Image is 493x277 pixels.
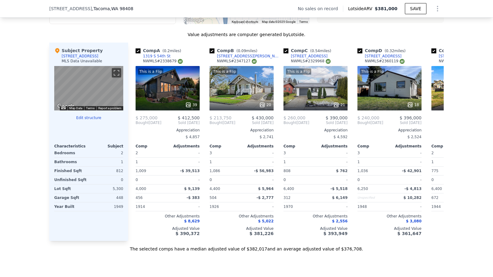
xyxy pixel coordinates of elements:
[178,115,200,120] span: $ 412,500
[299,20,308,23] a: Terms (opens in new tab)
[90,167,123,175] div: 812
[217,59,257,64] div: NWMLS # 2347127
[431,178,434,182] span: 0
[439,59,479,64] div: NWMLS # 2407483
[161,120,200,125] span: Sold [DATE]
[391,149,422,157] div: -
[405,3,426,14] button: SAVE
[62,59,102,64] div: MLS Data Unavailable
[210,169,220,173] span: 1,086
[169,202,200,211] div: -
[54,158,88,166] div: Bathrooms
[382,49,408,53] span: ( miles)
[180,169,200,173] span: -$ 39,513
[54,115,123,120] button: Edit structure
[212,68,237,75] div: This is a Flip
[257,196,274,200] span: -$ 2,777
[210,178,212,182] span: 0
[391,202,422,211] div: -
[49,6,92,12] span: [STREET_ADDRESS]
[54,48,103,54] div: Subject Property
[357,202,388,211] div: 1948
[54,66,123,110] div: Map
[54,202,88,211] div: Year Built
[136,54,171,59] a: 1319 S 54th St
[136,115,157,120] span: $ 275,000
[259,102,271,108] div: 20
[90,149,123,157] div: 2
[283,169,291,173] span: 808
[136,48,184,54] div: Comp A
[136,196,143,200] span: 456
[283,226,348,231] div: Adjusted Value
[357,187,368,191] span: 6,250
[357,48,408,54] div: Comp D
[210,202,240,211] div: 1926
[283,214,348,219] div: Other Adjustments
[56,102,76,110] a: Open this area in Google Maps (opens a new window)
[169,149,200,157] div: -
[360,68,385,75] div: This is a Flip
[431,48,481,54] div: Comp E
[283,115,305,120] span: $ 260,000
[308,49,334,53] span: ( miles)
[431,169,438,173] span: 775
[69,106,82,110] button: Map Data
[92,6,133,12] span: , Tacoma
[283,128,348,133] div: Appreciation
[136,202,166,211] div: 1914
[54,66,123,110] div: Street View
[357,128,422,133] div: Appreciation
[185,16,205,24] a: Open this area in Google Maps (opens a new window)
[164,49,170,53] span: 0.2
[136,120,149,125] span: Bought
[283,120,297,125] span: Bought
[283,158,314,166] div: 1
[431,144,463,149] div: Comp
[54,167,88,175] div: Finished Sqft
[210,144,242,149] div: Comp
[185,102,197,108] div: 39
[54,193,88,202] div: Garage Sqft
[210,151,212,155] span: 3
[185,135,200,139] span: $ 4,857
[357,54,401,59] a: [STREET_ADDRESS]
[317,158,348,166] div: -
[98,106,121,110] a: Report a problem
[326,59,331,64] img: NWMLS Logo
[283,202,314,211] div: 1970
[317,202,348,211] div: -
[283,196,291,200] span: 312
[210,48,260,54] div: Comp B
[252,59,257,64] img: NWMLS Logo
[386,49,394,53] span: 0.32
[365,59,405,64] div: NWMLS # 2360119
[136,214,200,219] div: Other Adjustments
[397,231,422,236] span: $ 361,647
[184,187,200,191] span: $ 9,139
[286,68,311,75] div: This is a Flip
[333,102,345,108] div: 21
[210,128,274,133] div: Appreciation
[136,128,200,133] div: Appreciation
[312,49,320,53] span: 0.54
[138,68,163,75] div: This is a Flip
[136,226,200,231] div: Adjusted Value
[283,187,294,191] span: 6,400
[403,196,422,200] span: $ 10,282
[54,176,88,184] div: Unfinished Sqft
[49,31,444,38] div: Value adjustments are computer generated by Lotside .
[331,187,348,191] span: -$ 5,518
[178,59,183,64] img: NWMLS Logo
[298,6,343,12] div: No sales on record
[283,178,286,182] span: 0
[291,54,328,59] div: [STREET_ADDRESS]
[112,68,121,77] button: Toggle fullscreen view
[89,144,123,149] div: Subject
[431,54,475,59] a: [STREET_ADDRESS]
[54,184,88,193] div: Lot Sqft
[383,120,422,125] span: Sold [DATE]
[400,115,422,120] span: $ 396,000
[357,226,422,231] div: Adjusted Value
[283,151,286,155] span: 3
